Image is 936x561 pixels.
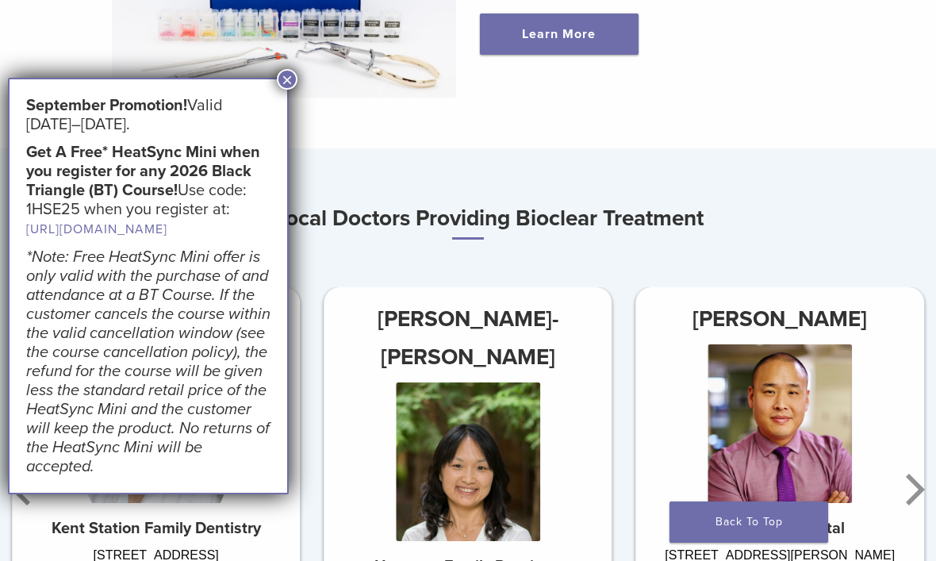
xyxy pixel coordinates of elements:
h3: [PERSON_NAME]-[PERSON_NAME] [324,300,612,376]
a: Learn More [480,13,639,55]
button: Close [277,69,297,90]
strong: September Promotion! [26,96,187,115]
img: Benjamin Wang [708,344,852,503]
strong: Centerport Dental [715,519,845,538]
button: Next [896,442,928,537]
strong: Get A Free* HeatSync Mini when you register for any 2026 Black Triangle (BT) Course! [26,143,260,200]
h3: [PERSON_NAME] [636,300,924,338]
strong: Kent Station Family Dentistry [52,519,261,538]
h5: Use code: 1HSE25 when you register at: [26,143,270,239]
img: Dr. Julie Chung-Ah Jang [396,382,540,542]
a: [URL][DOMAIN_NAME] [26,221,167,237]
h5: Valid [DATE]–[DATE]. [26,96,270,134]
a: Back To Top [669,501,828,543]
em: *Note: Free HeatSync Mini offer is only valid with the purchase of and attendance at a BT Course.... [26,248,270,476]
